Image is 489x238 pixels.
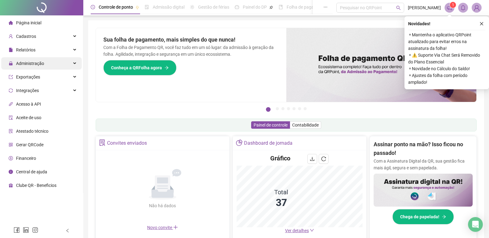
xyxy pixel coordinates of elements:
[65,228,70,233] span: left
[310,228,314,232] span: down
[16,169,47,174] span: Central de ajuda
[23,227,29,233] span: linkedin
[9,88,13,93] span: sync
[279,5,283,9] span: book
[103,44,279,58] p: Com a Folha de Pagamento QR, você faz tudo em um só lugar: da admissão à geração da folha. Agilid...
[9,156,13,160] span: dollar
[287,5,326,10] span: Folha de pagamento
[103,60,176,75] button: Conheça a QRFolha agora
[292,107,296,110] button: 5
[452,3,454,7] span: 1
[103,35,279,44] h2: Sua folha de pagamento, mais simples do que nunca!
[135,6,139,9] span: pushpin
[173,225,178,230] span: plus
[134,202,191,209] div: Não há dados
[479,22,484,26] span: close
[198,5,229,10] span: Gestão de férias
[408,4,441,11] span: [PERSON_NAME]
[16,61,44,66] span: Administração
[9,34,13,38] span: user-add
[9,143,13,147] span: qrcode
[16,156,36,161] span: Financeiro
[145,5,149,9] span: file-done
[447,5,452,10] span: notification
[400,213,439,220] span: Chega de papelada!
[107,138,147,148] div: Convites enviados
[374,158,473,171] p: Com a Assinatura Digital da QR, sua gestão fica mais ágil, segura e sem papelada.
[16,183,56,188] span: Clube QR - Beneficios
[16,129,48,134] span: Atestado técnico
[16,34,36,39] span: Cadastros
[9,102,13,106] span: api
[147,225,178,230] span: Novo convite
[16,88,39,93] span: Integrações
[16,102,41,107] span: Acesso à API
[235,5,239,9] span: dashboard
[16,75,40,79] span: Exportações
[286,28,477,102] img: banner%2F8d14a306-6205-4263-8e5b-06e9a85ad873.png
[9,129,13,133] span: solution
[91,5,95,9] span: clock-circle
[321,156,326,161] span: reload
[408,52,485,65] span: ⚬ ⚠️ Suporte Via Chat Será Removido do Plano Essencial
[285,228,314,233] a: Ver detalhes down
[99,5,133,10] span: Controle de ponto
[9,75,13,79] span: export
[254,123,288,127] span: Painel de controle
[408,31,485,52] span: ⚬ Mantenha o aplicativo QRPoint atualizado para evitar erros na assinatura da folha!
[408,72,485,86] span: ⚬ Ajustes da folha com período ampliado!
[292,123,319,127] span: Contabilidade
[472,3,481,12] img: 59486
[374,174,473,207] img: banner%2F02c71560-61a6-44d4-94b9-c8ab97240462.png
[16,20,41,25] span: Página inicial
[99,139,106,146] span: solution
[9,183,13,188] span: gift
[16,142,44,147] span: Gerar QRCode
[9,115,13,120] span: audit
[285,228,309,233] span: Ver detalhes
[396,6,401,10] span: search
[244,138,292,148] div: Dashboard de jornada
[16,47,35,52] span: Relatórios
[408,65,485,72] span: ⚬ Novidade no Cálculo do Saldo!
[111,64,162,71] span: Conheça a QRFolha agora
[236,139,242,146] span: pie-chart
[442,215,446,219] span: arrow-right
[9,170,13,174] span: info-circle
[468,217,483,232] div: Open Intercom Messenger
[287,107,290,110] button: 4
[450,2,456,8] sup: 1
[16,115,41,120] span: Aceite de uso
[9,21,13,25] span: home
[298,107,301,110] button: 6
[304,107,307,110] button: 7
[153,5,184,10] span: Admissão digital
[281,107,284,110] button: 3
[190,5,194,9] span: sun
[392,209,454,224] button: Chega de papelada!
[276,107,279,110] button: 2
[243,5,267,10] span: Painel do DP
[266,107,271,112] button: 1
[9,48,13,52] span: file
[269,6,273,9] span: pushpin
[270,154,290,163] h4: Gráfico
[408,20,430,27] span: Novidades !
[374,140,473,158] h2: Assinar ponto na mão? Isso ficou no passado!
[460,5,466,10] span: bell
[32,227,38,233] span: instagram
[323,5,328,9] span: ellipsis
[164,66,169,70] span: arrow-right
[310,156,315,161] span: download
[9,61,13,66] span: lock
[14,227,20,233] span: facebook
